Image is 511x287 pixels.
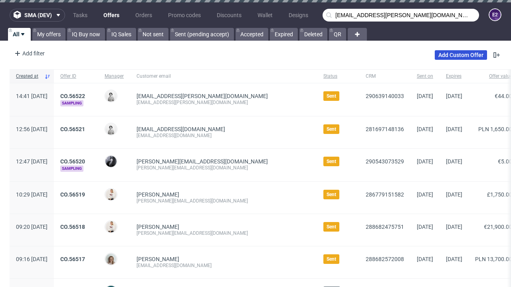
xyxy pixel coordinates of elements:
span: Sampling [60,165,83,172]
img: Monika Poźniak [105,254,117,265]
span: Offer ID [60,73,92,80]
a: 288682475751 [366,224,404,230]
a: IQ Sales [107,28,136,41]
a: Orders [131,9,157,22]
span: 10:29 [DATE] [16,191,48,198]
div: [PERSON_NAME][EMAIL_ADDRESS][DOMAIN_NAME] [137,165,311,171]
button: sma (dev) [10,9,65,22]
div: [EMAIL_ADDRESS][PERSON_NAME][DOMAIN_NAME] [137,99,311,106]
span: [DATE] [417,93,433,99]
span: [DATE] [446,191,462,198]
span: CRM [366,73,404,80]
a: 290639140033 [366,93,404,99]
span: [DATE] [417,158,433,165]
span: Expires [446,73,462,80]
a: All [8,28,31,41]
a: CO.56521 [60,126,85,132]
span: Sent [327,126,336,132]
a: 286779151582 [366,191,404,198]
div: [PERSON_NAME][EMAIL_ADDRESS][DOMAIN_NAME] [137,198,311,204]
span: [EMAIL_ADDRESS][DOMAIN_NAME] [137,126,225,132]
a: Offers [99,9,124,22]
img: Mari Fok [105,189,117,200]
a: Tasks [68,9,92,22]
span: Sent [327,256,336,262]
div: [EMAIL_ADDRESS][DOMAIN_NAME] [137,132,311,139]
span: [DATE] [417,224,433,230]
span: Manager [105,73,124,80]
span: [PERSON_NAME][EMAIL_ADDRESS][DOMAIN_NAME] [137,158,268,165]
span: [DATE] [446,224,462,230]
div: [PERSON_NAME][EMAIL_ADDRESS][DOMAIN_NAME] [137,230,311,236]
span: Sent [327,93,336,99]
img: Philippe Dubuy [105,156,117,167]
a: [PERSON_NAME] [137,191,179,198]
a: Accepted [236,28,268,41]
span: 14:41 [DATE] [16,93,48,99]
span: Sent [327,224,336,230]
a: [PERSON_NAME] [137,256,179,262]
a: CO.56517 [60,256,85,262]
a: CO.56518 [60,224,85,230]
a: 281697148136 [366,126,404,132]
a: Add Custom Offer [435,50,487,60]
a: QR [329,28,346,41]
span: Sent on [417,73,433,80]
img: Dudek Mariola [105,90,117,102]
a: Users [319,9,343,22]
span: [DATE] [446,126,462,132]
img: Mari Fok [105,221,117,232]
a: Designs [284,9,313,22]
span: [DATE] [446,256,462,262]
span: Sent [327,158,336,165]
a: Discounts [212,9,246,22]
span: Sent [327,191,336,198]
span: [DATE] [417,191,433,198]
a: [PERSON_NAME] [137,224,179,230]
a: CO.56522 [60,93,85,99]
span: 09:16 [DATE] [16,256,48,262]
div: [EMAIL_ADDRESS][DOMAIN_NAME] [137,262,311,269]
a: My offers [32,28,65,41]
a: Deleted [299,28,327,41]
span: 12:47 [DATE] [16,158,48,165]
span: [EMAIL_ADDRESS][PERSON_NAME][DOMAIN_NAME] [137,93,268,99]
a: 290543073529 [366,158,404,165]
a: Sent (pending accept) [170,28,234,41]
a: IQ Buy now [67,28,105,41]
a: CO.56520 [60,158,85,165]
span: Customer email [137,73,311,80]
span: [DATE] [446,93,462,99]
a: CO.56519 [60,191,85,198]
a: Promo codes [163,9,206,22]
span: 12:56 [DATE] [16,126,48,132]
a: Wallet [253,9,277,22]
span: sma (dev) [24,12,52,18]
span: [DATE] [446,158,462,165]
span: 09:20 [DATE] [16,224,48,230]
a: Not sent [138,28,168,41]
a: 288682572008 [366,256,404,262]
span: Status [323,73,353,80]
span: [DATE] [417,256,433,262]
span: Created at [16,73,41,80]
div: Add filter [11,47,46,60]
span: Sampling [60,100,83,106]
span: [DATE] [417,126,433,132]
a: Expired [270,28,298,41]
figcaption: e2 [489,9,501,20]
img: Dudek Mariola [105,124,117,135]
